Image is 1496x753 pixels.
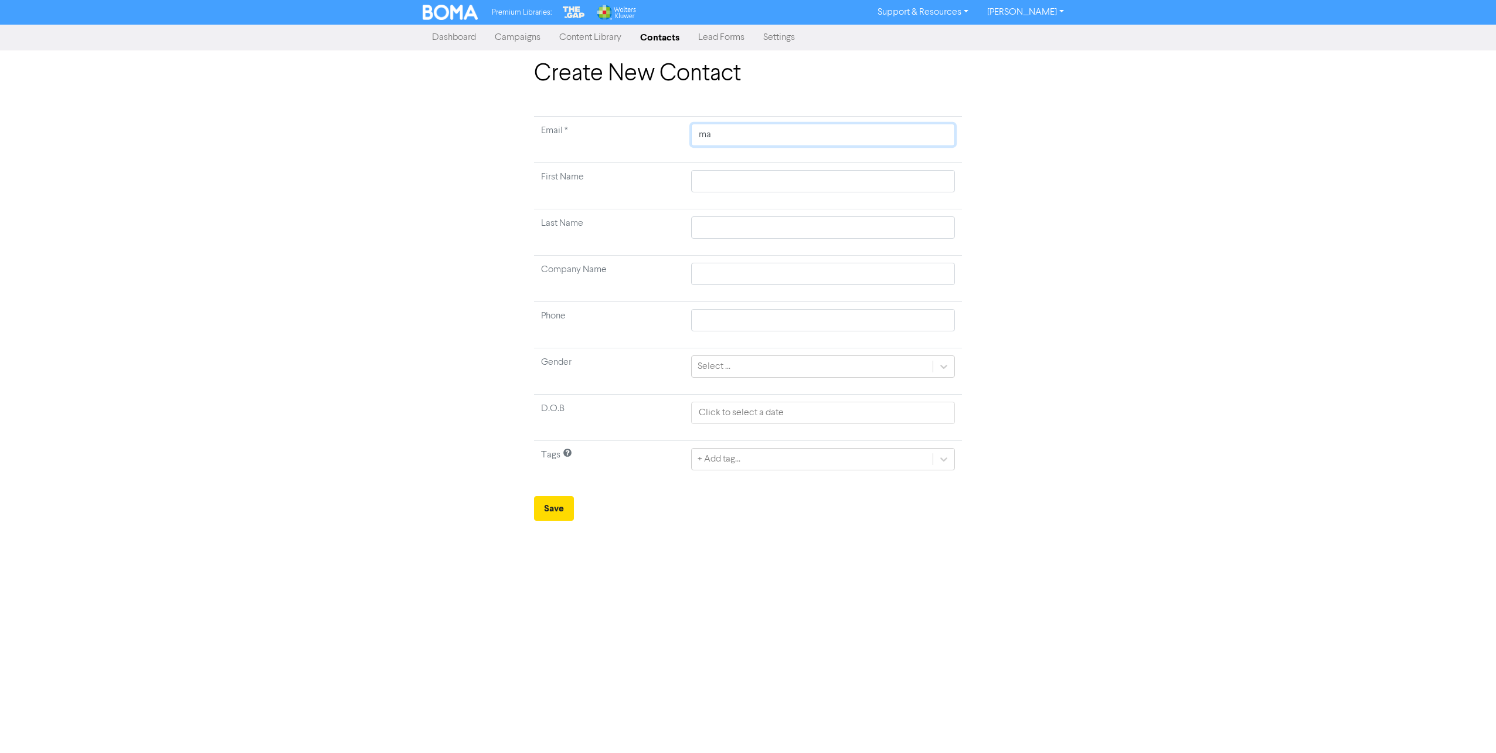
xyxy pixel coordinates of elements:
[550,26,631,49] a: Content Library
[631,26,689,49] a: Contacts
[868,3,978,22] a: Support & Resources
[754,26,804,49] a: Settings
[534,395,684,441] td: D.O.B
[534,163,684,209] td: First Name
[1437,697,1496,753] iframe: Chat Widget
[596,5,635,20] img: Wolters Kluwer
[978,3,1073,22] a: [PERSON_NAME]
[534,348,684,395] td: Gender
[492,9,552,16] span: Premium Libraries:
[561,5,587,20] img: The Gap
[534,60,962,88] h1: Create New Contact
[423,5,478,20] img: BOMA Logo
[698,452,740,466] div: + Add tag...
[534,302,684,348] td: Phone
[423,26,485,49] a: Dashboard
[534,441,684,487] td: Tags
[534,117,684,163] td: Required
[698,359,730,374] div: Select ...
[691,402,955,424] input: Click to select a date
[689,26,754,49] a: Lead Forms
[534,209,684,256] td: Last Name
[485,26,550,49] a: Campaigns
[534,256,684,302] td: Company Name
[534,496,574,521] button: Save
